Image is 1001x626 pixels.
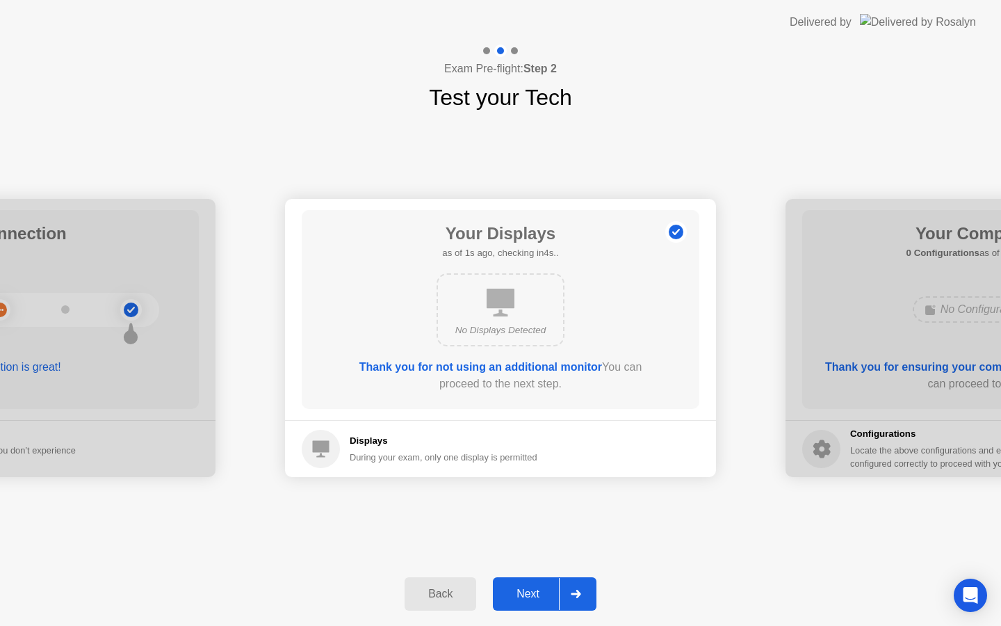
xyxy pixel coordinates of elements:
[860,14,976,30] img: Delivered by Rosalyn
[442,246,558,260] h5: as of 1s ago, checking in4s..
[442,221,558,246] h1: Your Displays
[350,434,537,448] h5: Displays
[790,14,852,31] div: Delivered by
[409,588,472,600] div: Back
[444,61,557,77] h4: Exam Pre-flight:
[429,81,572,114] h1: Test your Tech
[341,359,660,392] div: You can proceed to the next step.
[493,577,596,611] button: Next
[350,451,537,464] div: During your exam, only one display is permitted
[523,63,557,74] b: Step 2
[359,361,602,373] b: Thank you for not using an additional monitor
[954,579,987,612] div: Open Intercom Messenger
[449,323,552,337] div: No Displays Detected
[497,588,559,600] div: Next
[405,577,476,611] button: Back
